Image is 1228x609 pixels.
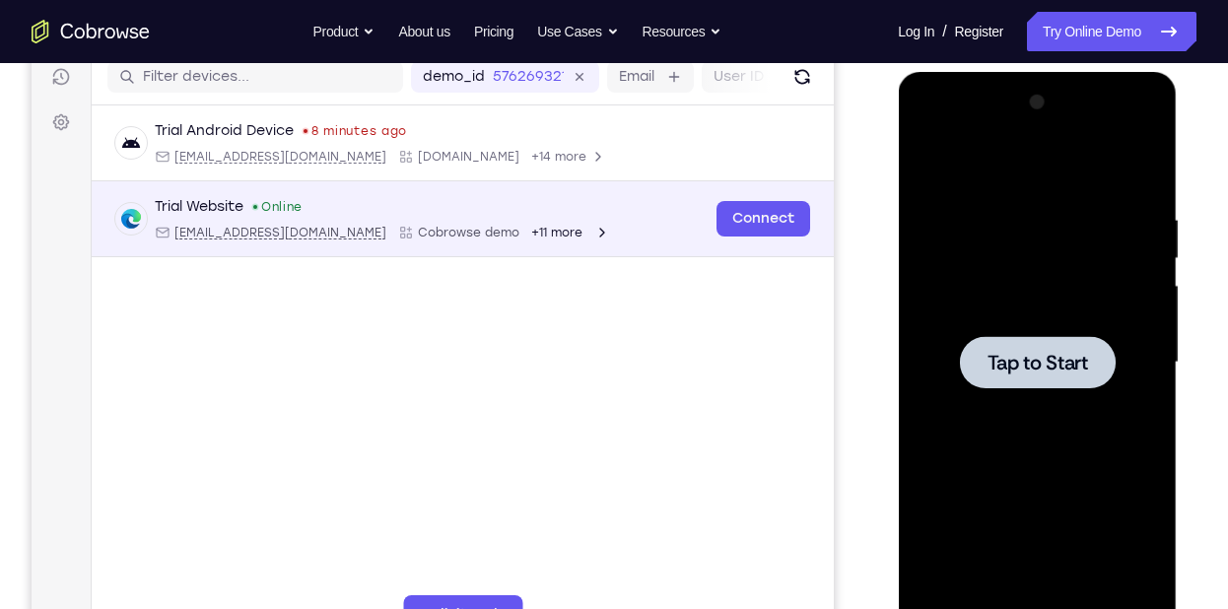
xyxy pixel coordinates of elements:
[386,147,488,163] span: Cobrowse.io
[955,12,1003,51] a: Register
[222,203,226,207] div: New devices found.
[367,147,488,163] div: App
[280,121,375,137] time: Sat Aug 30 2025 12:10:35 GMT+0300 (Eastern European Summer Time)
[500,223,551,238] span: +11 more
[60,179,802,255] div: Open device details
[898,12,934,51] a: Log In
[61,264,217,316] button: Tap to Start
[643,12,722,51] button: Resources
[220,197,271,213] div: Online
[272,127,276,131] div: Last seen
[111,65,360,85] input: Filter devices...
[942,20,946,43] span: /
[60,103,802,179] div: Open device details
[123,147,355,163] div: Email
[587,65,623,85] label: Email
[32,20,150,43] a: Go to the home page
[123,119,262,139] div: Trial Android Device
[123,195,212,215] div: Trial Website
[755,59,786,91] button: Refresh
[685,199,779,235] a: Connect
[1027,12,1196,51] a: Try Online Demo
[313,12,375,51] button: Product
[386,223,488,238] span: Cobrowse demo
[143,223,355,238] span: web@example.com
[143,147,355,163] span: android@example.com
[398,12,449,51] a: About us
[474,12,513,51] a: Pricing
[89,281,189,301] span: Tap to Start
[367,223,488,238] div: App
[682,65,732,85] label: User ID
[76,12,183,43] h1: Connect
[391,65,453,85] label: demo_id
[537,12,618,51] button: Use Cases
[123,223,355,238] div: Email
[500,147,555,163] span: +14 more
